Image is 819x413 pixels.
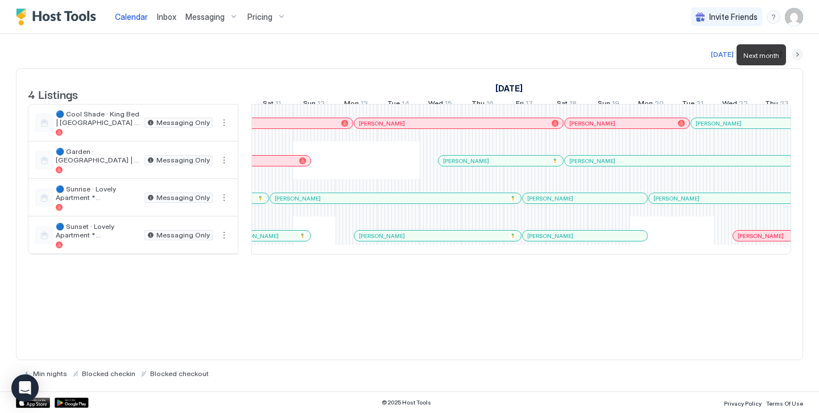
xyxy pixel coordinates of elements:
[275,195,321,202] span: [PERSON_NAME]
[513,97,536,113] a: October 17, 2025
[150,369,209,378] span: Blocked checkout
[275,99,281,111] span: 11
[344,99,359,111] span: Mon
[217,228,231,242] button: More options
[724,397,762,408] a: Privacy Policy
[247,12,272,22] span: Pricing
[428,99,443,111] span: Wed
[469,97,497,113] a: October 16, 2025
[445,99,452,111] span: 15
[765,99,778,111] span: Thu
[762,97,792,113] a: October 23, 2025
[598,99,610,111] span: Sun
[217,153,231,167] button: More options
[16,9,101,26] a: Host Tools Logo
[157,11,176,23] a: Inbox
[679,97,706,113] a: October 21, 2025
[569,157,615,165] span: [PERSON_NAME]
[56,185,140,202] span: 🔵 Sunrise · Lovely Apartment *[GEOGRAPHIC_DATA] Best Locations *Sunrise
[359,120,405,127] span: [PERSON_NAME]
[792,49,803,60] button: Next month
[595,97,622,113] a: October 19, 2025
[486,99,494,111] span: 16
[185,12,225,22] span: Messaging
[56,147,140,164] span: 🔵 Garden · [GEOGRAPHIC_DATA] | [GEOGRAPHIC_DATA] *Best Downtown Locations (4)
[303,99,316,111] span: Sun
[724,400,762,407] span: Privacy Policy
[425,97,455,113] a: October 15, 2025
[11,374,39,402] div: Open Intercom Messenger
[217,228,231,242] div: menu
[612,99,619,111] span: 19
[402,99,409,111] span: 14
[217,191,231,205] div: menu
[719,97,751,113] a: October 22, 2025
[217,153,231,167] div: menu
[709,12,758,22] span: Invite Friends
[653,195,700,202] span: [PERSON_NAME]
[217,116,231,130] button: More options
[638,99,653,111] span: Mon
[263,99,274,111] span: Sat
[217,116,231,130] div: menu
[260,97,284,113] a: October 11, 2025
[471,99,485,111] span: Thu
[696,99,704,111] span: 21
[739,99,748,111] span: 22
[33,369,67,378] span: Min nights
[557,99,568,111] span: Sat
[722,99,737,111] span: Wed
[569,120,615,127] span: [PERSON_NAME]
[527,195,573,202] span: [PERSON_NAME]
[655,99,664,111] span: 20
[516,99,524,111] span: Fri
[554,97,580,113] a: October 18, 2025
[443,157,489,165] span: [PERSON_NAME]
[56,110,140,127] span: 🔵 Cool Shade · King Bed | [GEOGRAPHIC_DATA] *Best Downtown Locations *Cool
[384,97,412,113] a: October 14, 2025
[635,97,667,113] a: October 20, 2025
[527,232,573,240] span: [PERSON_NAME]
[743,51,779,60] span: Next month
[115,11,148,23] a: Calendar
[785,8,803,26] div: User profile
[766,400,803,407] span: Terms Of Use
[317,99,325,111] span: 12
[217,191,231,205] button: More options
[711,49,734,60] div: [DATE]
[780,99,789,111] span: 23
[767,10,780,24] div: menu
[526,99,533,111] span: 17
[387,99,400,111] span: Tue
[28,85,78,102] span: 4 Listings
[341,97,371,113] a: October 13, 2025
[682,99,694,111] span: Tue
[16,398,50,408] a: App Store
[82,369,135,378] span: Blocked checkin
[382,399,431,406] span: © 2025 Host Tools
[233,232,279,240] span: [PERSON_NAME]
[56,222,140,239] span: 🔵 Sunset · Lovely Apartment *[GEOGRAPHIC_DATA] Best Locations *Sunset
[359,232,405,240] span: [PERSON_NAME]
[300,97,328,113] a: October 12, 2025
[493,80,526,97] a: October 1, 2025
[766,397,803,408] a: Terms Of Use
[157,12,176,22] span: Inbox
[361,99,368,111] span: 13
[738,232,784,240] span: [PERSON_NAME]
[115,12,148,22] span: Calendar
[696,120,742,127] span: [PERSON_NAME]
[569,99,577,111] span: 18
[55,398,89,408] a: Google Play Store
[709,48,735,61] button: [DATE]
